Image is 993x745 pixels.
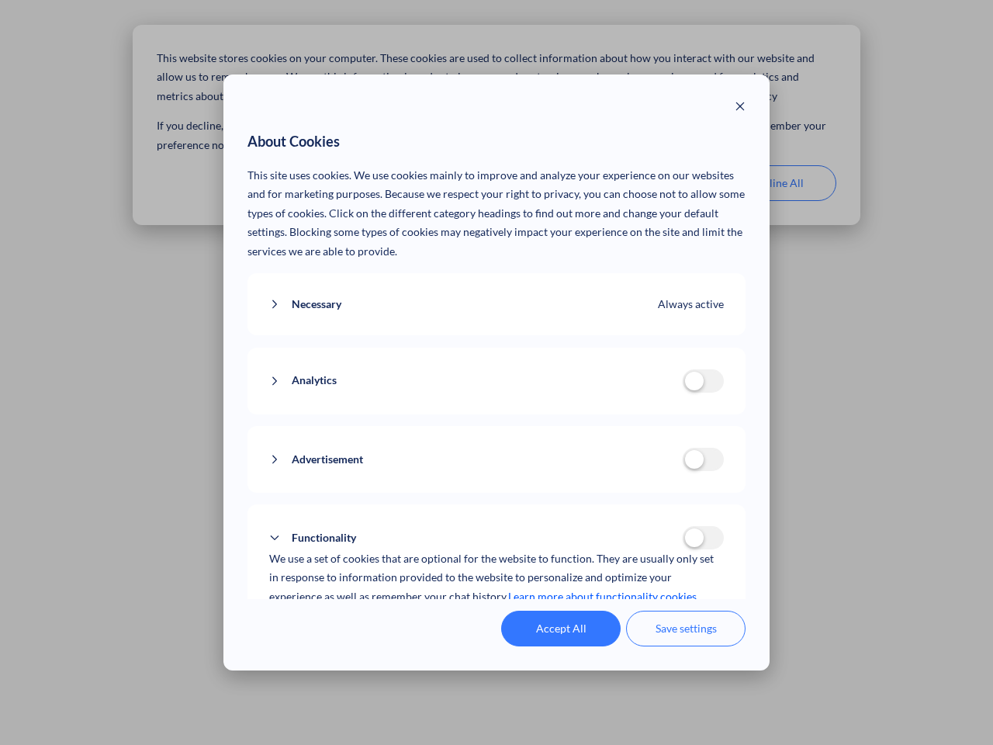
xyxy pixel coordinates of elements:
[269,528,683,548] button: Functionality
[269,450,683,470] button: Advertisement
[501,611,621,646] button: Accept All
[247,130,340,154] span: About Cookies
[292,528,356,548] span: Functionality
[292,450,363,470] span: Advertisement
[269,371,683,390] button: Analytics
[626,611,746,646] button: Save settings
[269,295,659,314] button: Necessary
[735,99,746,118] button: Close modal
[915,670,993,745] iframe: Chat Widget
[292,371,337,390] span: Analytics
[658,295,724,314] span: Always active
[247,166,746,262] p: This site uses cookies. We use cookies mainly to improve and analyze your experience on our websi...
[269,549,725,607] p: We use a set of cookies that are optional for the website to function. They are usually only set ...
[508,587,699,607] a: Learn more about functionality cookies.
[292,295,341,314] span: Necessary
